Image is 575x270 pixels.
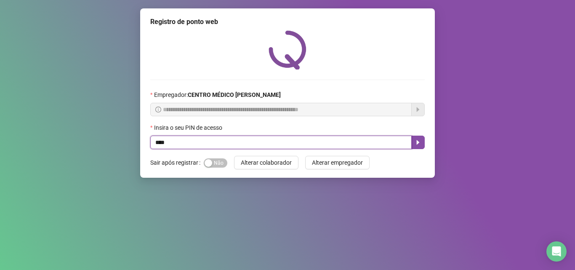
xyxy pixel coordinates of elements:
[150,17,425,27] div: Registro de ponto web
[241,158,292,167] span: Alterar colaborador
[305,156,370,169] button: Alterar empregador
[269,30,306,70] img: QRPoint
[150,156,204,169] label: Sair após registrar
[155,107,161,112] span: info-circle
[415,139,421,146] span: caret-right
[312,158,363,167] span: Alterar empregador
[154,90,281,99] span: Empregador :
[150,123,228,132] label: Insira o seu PIN de acesso
[234,156,298,169] button: Alterar colaborador
[188,91,281,98] strong: CENTRO MÉDICO [PERSON_NAME]
[546,241,567,262] div: Open Intercom Messenger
